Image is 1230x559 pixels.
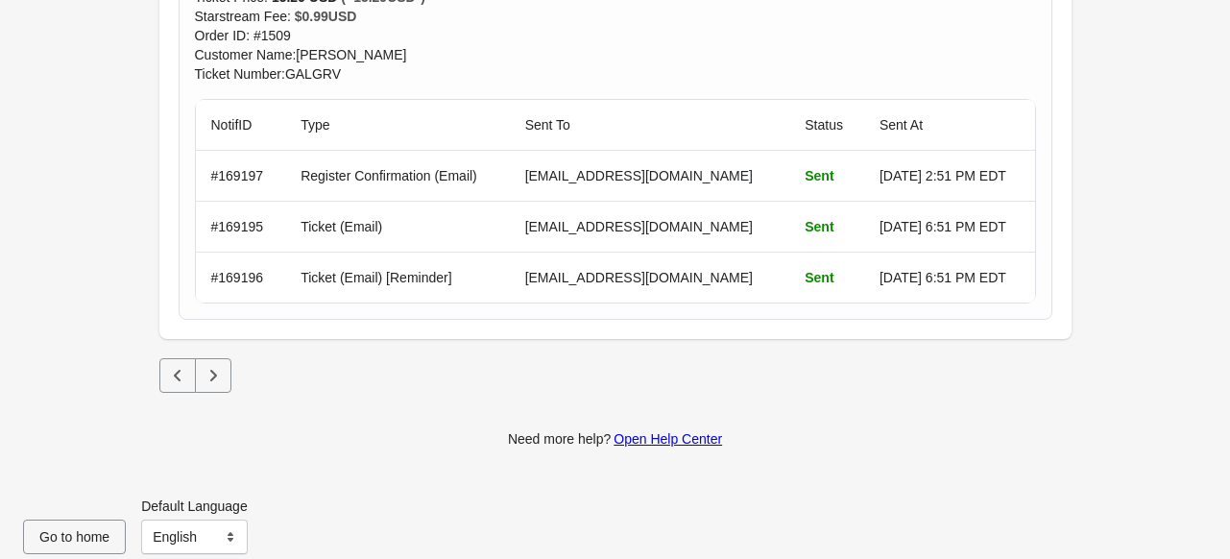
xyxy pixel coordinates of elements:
td: [EMAIL_ADDRESS][DOMAIN_NAME] [510,151,790,201]
td: Ticket (Email) [Reminder] [285,252,509,303]
div: Sent [805,217,849,236]
th: #169197 [196,151,286,201]
td: [EMAIL_ADDRESS][DOMAIN_NAME] [510,201,790,252]
th: Sent At [864,100,1035,151]
div: Sent [805,166,849,185]
td: [DATE] 6:51 PM EDT [864,252,1035,303]
div: Sent [805,268,849,287]
div: Ticket Number: GALGRV [195,64,1036,84]
th: #169195 [196,201,286,252]
nav: Pagination [159,358,1072,393]
th: Status [789,100,864,151]
th: NotifID [196,100,286,151]
label: Default Language [141,497,248,516]
button: Go to home [23,520,126,554]
th: Sent To [510,100,790,151]
div: Customer Name : [PERSON_NAME] [195,45,1036,64]
a: Open Help Center [614,431,722,447]
td: [EMAIL_ADDRESS][DOMAIN_NAME] [510,252,790,303]
div: Starstream Fee : [195,7,1036,26]
div: Order ID : # 1509 [195,26,1036,45]
button: Previous [159,358,196,393]
span: $ 0.99 USD [295,9,357,24]
span: Go to home [39,529,109,545]
th: #169196 [196,252,286,303]
th: Type [285,100,509,151]
td: Ticket (Email) [285,201,509,252]
td: [DATE] 6:51 PM EDT [864,201,1035,252]
button: Next [195,358,231,393]
a: Go to home [23,529,126,545]
td: [DATE] 2:51 PM EDT [864,151,1035,201]
td: Register Confirmation (Email) [285,151,509,201]
span: Need more help? [508,431,611,447]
